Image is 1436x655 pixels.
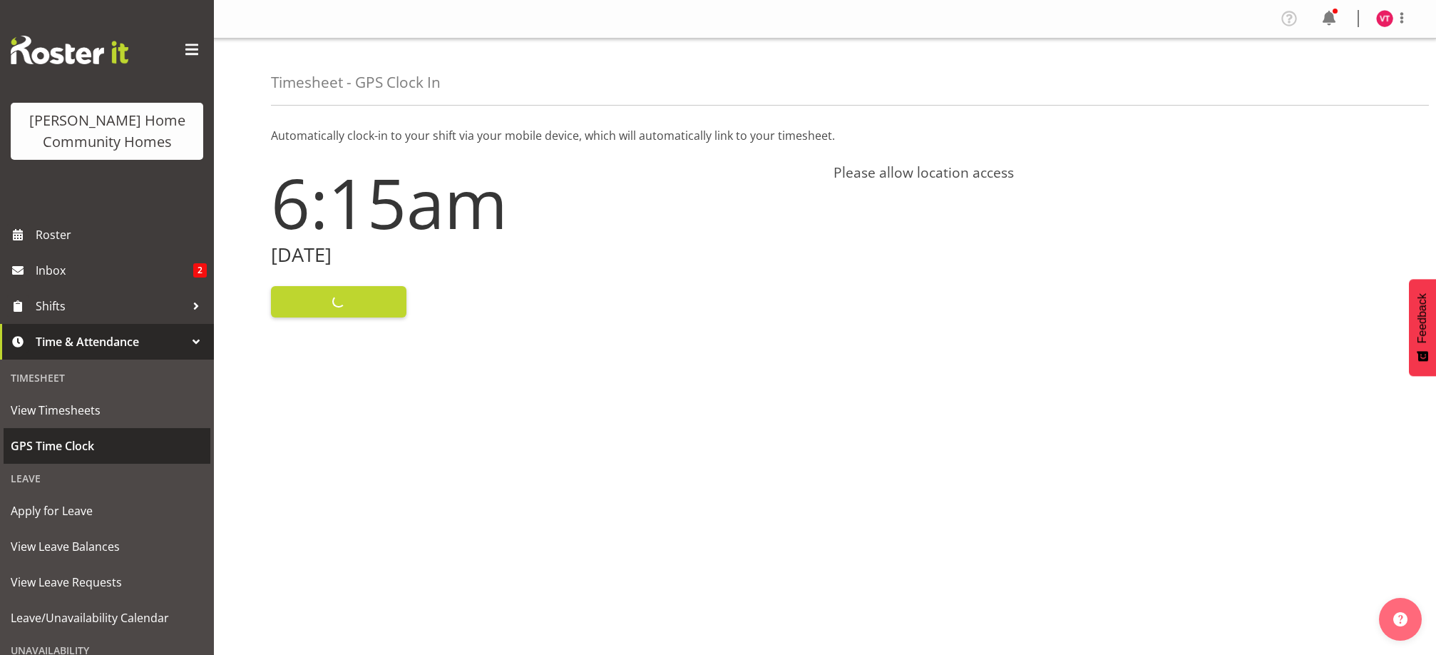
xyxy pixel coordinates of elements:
[271,244,816,266] h2: [DATE]
[36,260,193,281] span: Inbox
[4,392,210,428] a: View Timesheets
[271,74,441,91] h4: Timesheet - GPS Clock In
[193,263,207,278] span: 2
[11,500,203,522] span: Apply for Leave
[1376,10,1393,27] img: vanessa-thornley8527.jpg
[36,224,207,245] span: Roster
[4,564,210,600] a: View Leave Requests
[11,36,128,64] img: Rosterit website logo
[36,295,185,317] span: Shifts
[271,127,1379,144] p: Automatically clock-in to your shift via your mobile device, which will automatically link to you...
[11,435,203,457] span: GPS Time Clock
[834,164,1379,181] h4: Please allow location access
[36,331,185,352] span: Time & Attendance
[11,607,203,629] span: Leave/Unavailability Calendar
[1393,612,1407,626] img: help-xxl-2.png
[1409,279,1436,376] button: Feedback - Show survey
[4,363,210,392] div: Timesheet
[271,164,816,241] h1: 6:15am
[11,572,203,593] span: View Leave Requests
[4,493,210,529] a: Apply for Leave
[11,536,203,557] span: View Leave Balances
[4,428,210,464] a: GPS Time Clock
[4,600,210,636] a: Leave/Unavailability Calendar
[4,529,210,564] a: View Leave Balances
[1416,293,1429,343] span: Feedback
[4,464,210,493] div: Leave
[25,110,189,153] div: [PERSON_NAME] Home Community Homes
[11,400,203,421] span: View Timesheets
